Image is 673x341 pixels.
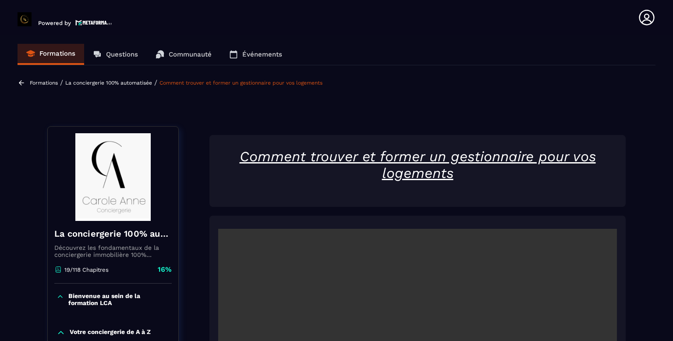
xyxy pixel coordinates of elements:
span: / [154,78,157,87]
p: 19/118 Chapitres [64,266,109,273]
a: Formations [30,80,58,86]
p: Formations [39,50,75,57]
a: Formations [18,44,84,65]
p: Powered by [38,20,71,26]
a: Événements [220,44,291,65]
a: La conciergerie 100% automatisée [65,80,152,86]
a: Communauté [147,44,220,65]
p: Bienvenue au sein de la formation LCA [68,292,170,306]
p: Questions [106,50,138,58]
p: Découvrez les fondamentaux de la conciergerie immobilière 100% automatisée. Cette formation est c... [54,244,172,258]
p: Votre conciergerie de A à Z [70,328,151,337]
h4: La conciergerie 100% automatisée [54,227,172,240]
img: logo-branding [18,12,32,26]
p: 16% [158,265,172,274]
span: / [60,78,63,87]
a: Questions [84,44,147,65]
p: Événements [242,50,282,58]
p: Communauté [169,50,212,58]
img: logo [75,19,112,26]
a: Comment trouver et former un gestionnaire pour vos logements [159,80,322,86]
u: Comment trouver et former un gestionnaire pour vos logements [240,148,596,181]
img: banner [54,133,172,221]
